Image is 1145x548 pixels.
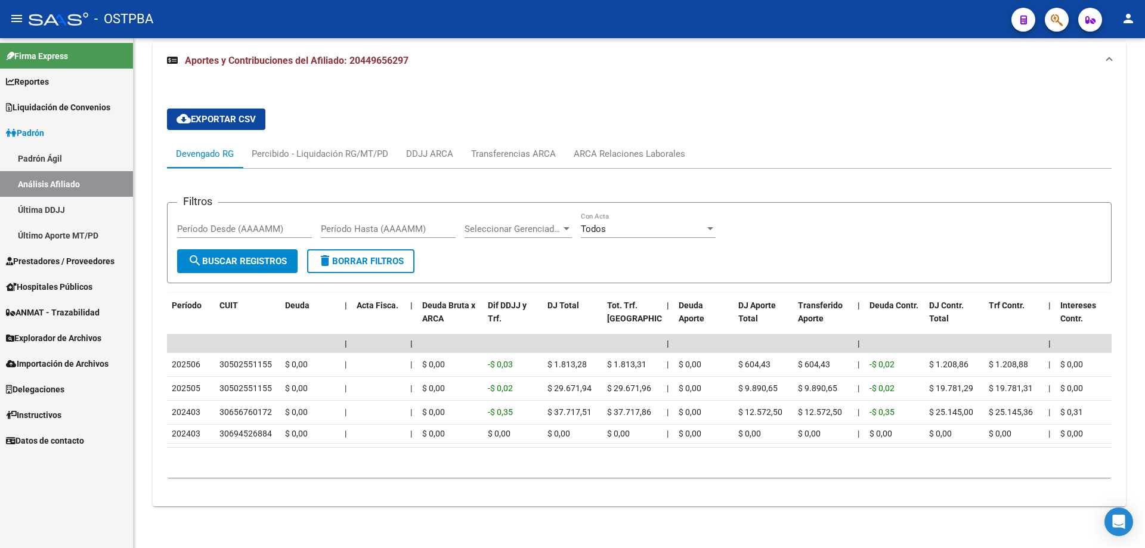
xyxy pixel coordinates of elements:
[185,55,409,66] span: Aportes y Contribuciones del Afiliado: 20449656297
[488,429,510,438] span: $ 0,00
[929,429,952,438] span: $ 0,00
[798,383,837,393] span: $ 9.890,65
[989,360,1028,369] span: $ 1.208,88
[607,429,630,438] span: $ 0,00
[679,360,701,369] span: $ 0,00
[285,429,308,438] span: $ 0,00
[667,429,669,438] span: |
[345,339,347,348] span: |
[188,253,202,268] mat-icon: search
[1060,407,1083,417] span: $ 0,31
[869,429,892,438] span: $ 0,00
[177,193,218,210] h3: Filtros
[734,293,793,345] datatable-header-cell: DJ Aporte Total
[406,293,417,345] datatable-header-cell: |
[738,360,770,369] span: $ 604,43
[858,339,860,348] span: |
[345,360,346,369] span: |
[285,383,308,393] span: $ 0,00
[177,112,191,126] mat-icon: cloud_download
[177,249,298,273] button: Buscar Registros
[547,301,579,310] span: DJ Total
[679,407,701,417] span: $ 0,00
[547,407,592,417] span: $ 37.717,51
[465,224,561,234] span: Seleccionar Gerenciador
[94,6,153,32] span: - OSTPBA
[738,407,782,417] span: $ 12.572,50
[989,383,1033,393] span: $ 19.781,31
[345,383,346,393] span: |
[738,301,776,324] span: DJ Aporte Total
[410,383,412,393] span: |
[869,301,918,310] span: Deuda Contr.
[865,293,924,345] datatable-header-cell: Deuda Contr.
[318,256,404,267] span: Borrar Filtros
[1048,360,1050,369] span: |
[188,256,287,267] span: Buscar Registros
[667,360,669,369] span: |
[6,101,110,114] span: Liquidación de Convenios
[989,407,1033,417] span: $ 25.145,36
[285,301,310,310] span: Deuda
[929,360,968,369] span: $ 1.208,86
[929,301,964,324] span: DJ Contr. Total
[869,383,895,393] span: -$ 0,02
[547,429,570,438] span: $ 0,00
[858,360,859,369] span: |
[662,293,674,345] datatable-header-cell: |
[547,360,587,369] span: $ 1.813,28
[410,360,412,369] span: |
[167,109,265,130] button: Exportar CSV
[177,114,256,125] span: Exportar CSV
[858,407,859,417] span: |
[6,306,100,319] span: ANMAT - Trazabilidad
[607,301,688,324] span: Tot. Trf. [GEOGRAPHIC_DATA]
[6,434,84,447] span: Datos de contacto
[858,383,859,393] span: |
[667,383,669,393] span: |
[219,382,272,395] div: 30502551155
[6,408,61,422] span: Instructivos
[574,147,685,160] div: ARCA Relaciones Laborales
[1044,293,1056,345] datatable-header-cell: |
[406,147,453,160] div: DDJJ ARCA
[172,301,202,310] span: Período
[471,147,556,160] div: Transferencias ARCA
[924,293,984,345] datatable-header-cell: DJ Contr. Total
[798,407,842,417] span: $ 12.572,50
[345,429,346,438] span: |
[1121,11,1135,26] mat-icon: person
[219,427,272,441] div: 30694526884
[1060,383,1083,393] span: $ 0,00
[674,293,734,345] datatable-header-cell: Deuda Aporte
[853,293,865,345] datatable-header-cell: |
[422,407,445,417] span: $ 0,00
[6,383,64,396] span: Delegaciones
[410,407,412,417] span: |
[345,301,347,310] span: |
[285,360,308,369] span: $ 0,00
[488,301,527,324] span: Dif DDJJ y Trf.
[738,429,761,438] span: $ 0,00
[10,11,24,26] mat-icon: menu
[172,360,200,369] span: 202506
[340,293,352,345] datatable-header-cell: |
[422,429,445,438] span: $ 0,00
[483,293,543,345] datatable-header-cell: Dif DDJJ y Trf.
[1056,293,1115,345] datatable-header-cell: Intereses Contr.
[352,293,406,345] datatable-header-cell: Acta Fisca.
[929,383,973,393] span: $ 19.781,29
[215,293,280,345] datatable-header-cell: CUIT
[6,280,92,293] span: Hospitales Públicos
[172,383,200,393] span: 202505
[6,357,109,370] span: Importación de Archivos
[1048,383,1050,393] span: |
[858,429,859,438] span: |
[417,293,483,345] datatable-header-cell: Deuda Bruta x ARCA
[172,407,200,417] span: 202403
[410,429,412,438] span: |
[738,383,778,393] span: $ 9.890,65
[929,407,973,417] span: $ 25.145,00
[989,301,1025,310] span: Trf Contr.
[667,407,669,417] span: |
